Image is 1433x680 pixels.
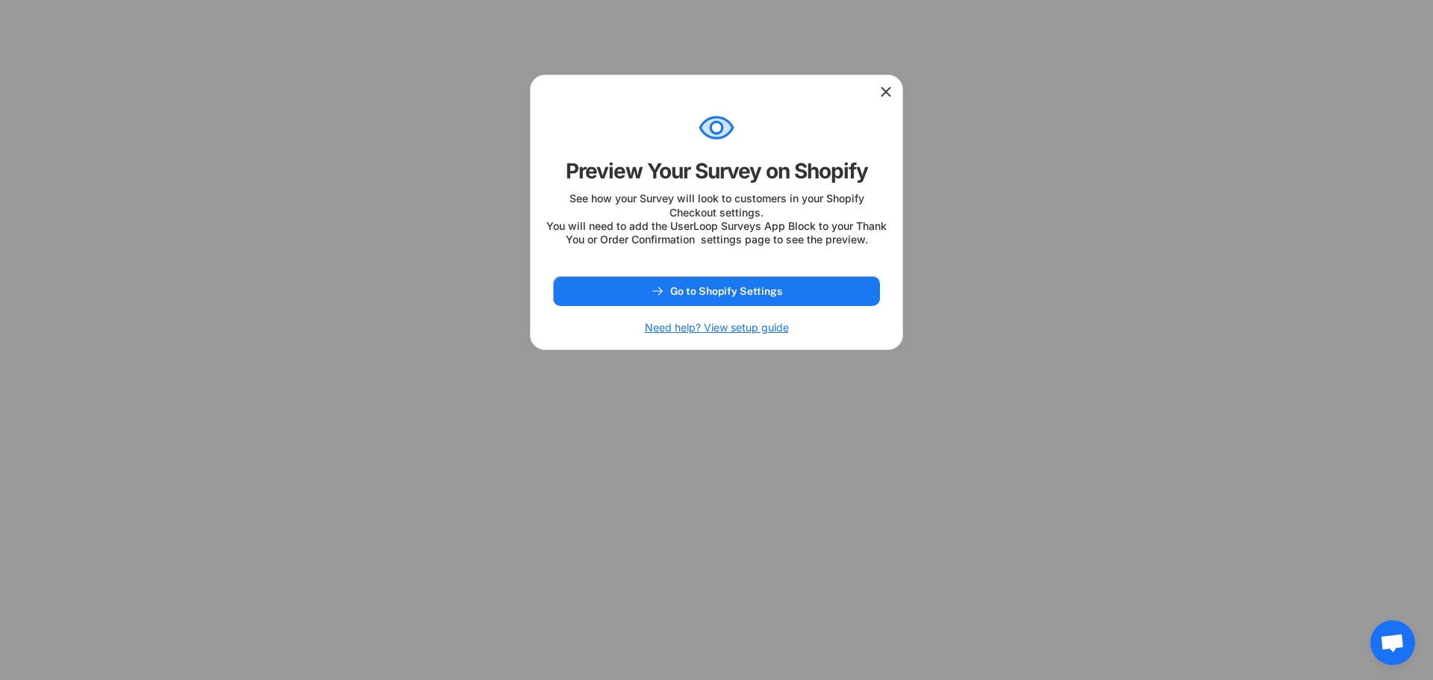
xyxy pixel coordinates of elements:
div: See how your Survey will look to customers in your Shopify Checkout settings. You will need to ad... [546,192,887,246]
div: Preview Your Survey on Shopify [566,157,868,184]
h6: Need help? View setup guide [645,321,789,334]
span: Go to Shopify Settings [670,286,782,296]
button: Go to Shopify Settings [553,276,880,306]
a: Open chat [1370,620,1415,665]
